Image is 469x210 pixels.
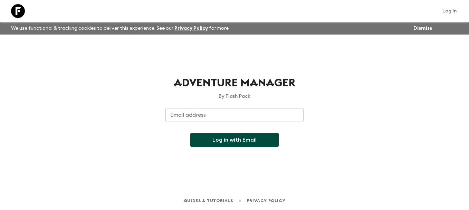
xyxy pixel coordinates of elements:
a: Guides & Tutorials [184,197,233,204]
button: Dismiss [412,23,434,33]
p: We use functional & tracking cookies to deliver this experience. See our for more. [8,22,232,35]
p: By Flash Pack [165,93,304,100]
a: Log in [439,6,461,16]
a: Privacy Policy [174,26,208,31]
h1: Adventure Manager [165,76,304,90]
a: Privacy Policy [247,197,285,204]
button: Log in with Email [190,133,279,147]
